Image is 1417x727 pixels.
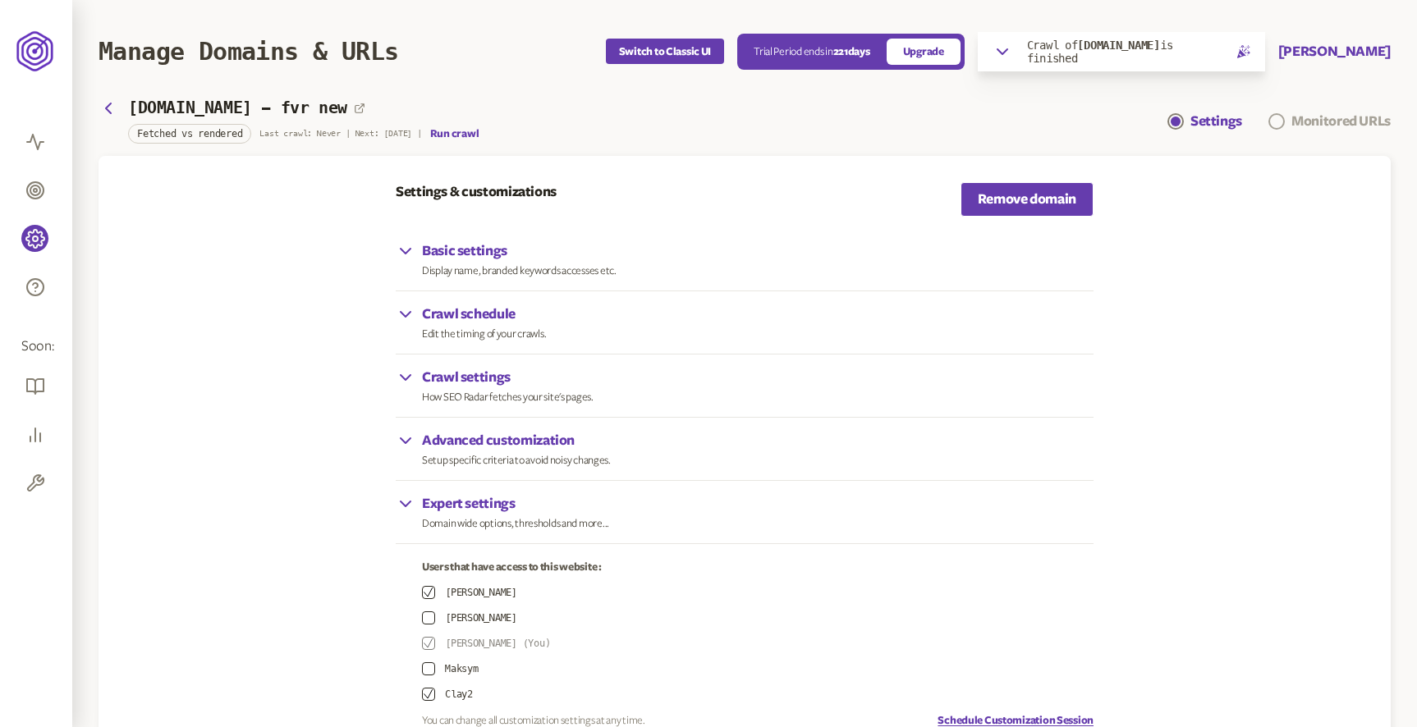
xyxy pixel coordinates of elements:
p: Domain wide options, thresholds and more... [422,517,609,530]
button: Run crawl [430,127,479,140]
p: Last crawl: Never | Next: [DATE] | [259,129,421,139]
p: Crawl of is [1027,39,1223,65]
p: Trial Period ends in [754,45,869,58]
span: [PERSON_NAME] [445,586,517,599]
button: [PERSON_NAME] [1278,42,1391,62]
p: Setup specific criteria to avoid noisy changes. [422,454,611,467]
h3: [DOMAIN_NAME] - fvr new [128,98,347,117]
h1: Manage Domains & URLs [99,37,398,66]
a: Schedule Customization Session [938,714,1094,727]
span: finished [1027,52,1078,65]
a: Monitored URLs [1268,112,1391,131]
span: [PERSON_NAME] [445,611,517,624]
p: Advanced customization [422,431,611,450]
p: Crawl settings [422,368,594,387]
p: Users that have access to this website : [422,560,1094,574]
span: [DOMAIN_NAME] [1077,39,1159,52]
p: You can change all customization settings at any time. [422,714,645,727]
a: Remove domain [961,182,1094,217]
div: Settings [1190,112,1242,131]
button: Switch to Classic UI [606,39,724,64]
a: Upgrade [887,39,961,65]
p: Settings & customizations [396,182,557,202]
p: Crawl schedule [422,304,546,324]
div: Monitored URLs [1291,112,1391,131]
p: Display name, branded keywords accesses etc. [422,264,617,277]
span: Clay2 [445,688,473,701]
span: 221 days [833,46,870,57]
p: How SEO Radar fetches your site's pages. [422,391,594,404]
span: Fetched vs rendered [137,126,242,141]
a: Settings [1167,112,1242,131]
p: Basic settings [422,241,617,261]
button: Crawl of[DOMAIN_NAME]is finished [978,32,1265,71]
p: Expert settings [422,494,609,514]
span: Soon: [21,337,51,356]
p: Edit the timing of your crawls. [422,327,546,341]
span: Maksym [445,662,479,675]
